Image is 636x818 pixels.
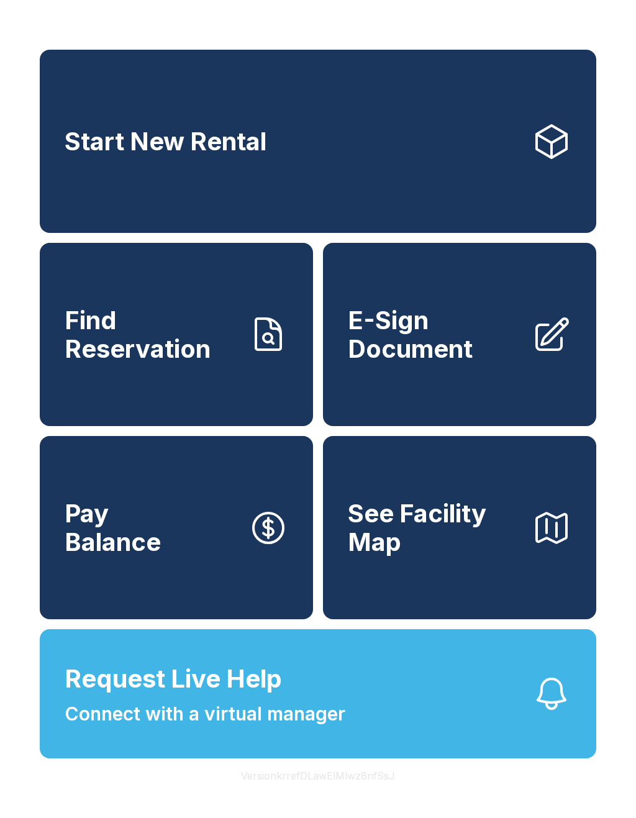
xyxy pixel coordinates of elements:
[348,306,522,363] span: E-Sign Document
[40,243,313,426] a: Find Reservation
[65,499,161,556] span: Pay Balance
[323,243,596,426] a: E-Sign Document
[40,436,313,619] button: PayBalance
[65,306,238,363] span: Find Reservation
[323,436,596,619] button: See Facility Map
[40,50,596,233] a: Start New Rental
[348,499,522,556] span: See Facility Map
[65,700,345,728] span: Connect with a virtual manager
[65,660,282,698] span: Request Live Help
[231,758,405,793] button: VersionkrrefDLawElMlwz8nfSsJ
[65,127,266,156] span: Start New Rental
[40,629,596,758] button: Request Live HelpConnect with a virtual manager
